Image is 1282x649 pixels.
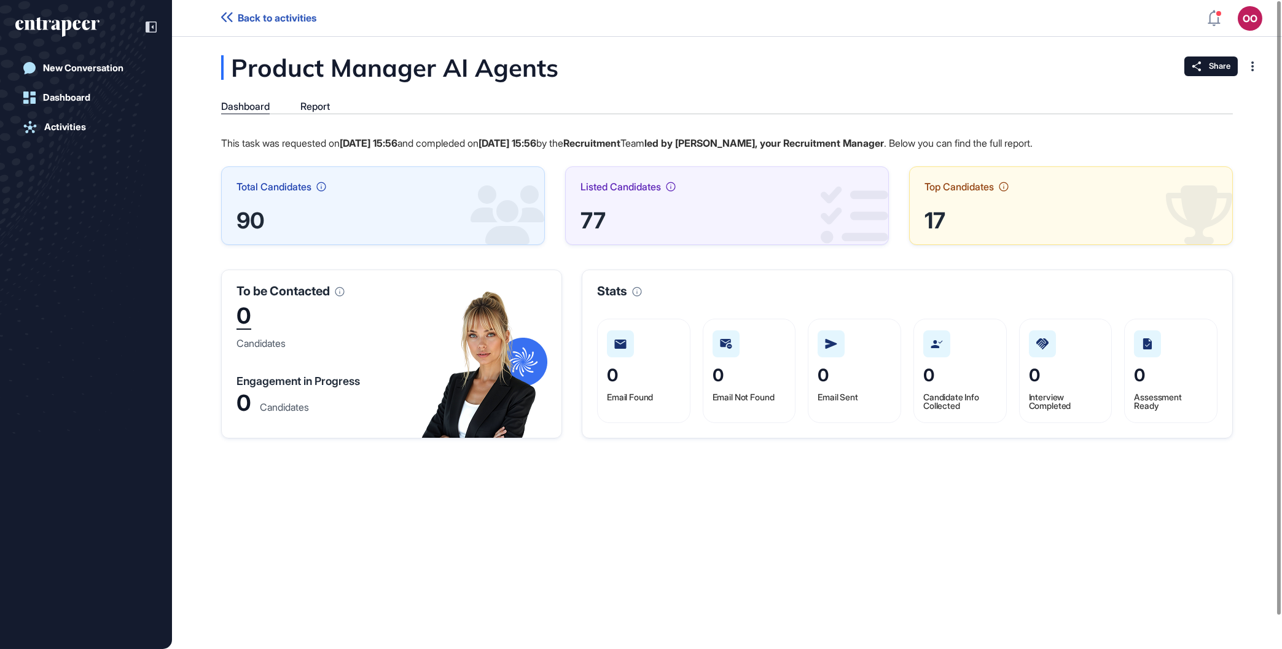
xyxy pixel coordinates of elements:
[1029,392,1071,411] span: Interview Completed
[607,365,618,386] span: 0
[479,137,536,149] strong: [DATE] 15:56
[15,17,100,37] div: entrapeer-logo
[1036,338,1049,349] img: interview-completed.2e5fb22e.svg
[236,394,251,412] div: 0
[15,115,157,139] a: Activities
[923,365,934,386] span: 0
[15,85,157,110] a: Dashboard
[580,182,661,192] span: Listed Candidates
[340,137,397,149] strong: [DATE] 15:56
[923,392,979,411] span: Candidate Info Collected
[236,182,311,192] span: Total Candidates
[221,101,270,112] div: Dashboard
[924,182,994,192] span: Top Candidates
[1209,61,1230,71] span: Share
[300,101,330,112] div: Report
[614,340,627,349] img: mail-found.beeca5f9.svg
[236,285,330,297] span: To be Contacted
[221,55,681,80] div: Product Manager AI Agents
[713,392,775,402] span: Email Not Found
[1238,6,1262,31] button: OO
[236,211,530,230] div: 90
[44,122,86,133] div: Activities
[221,12,316,24] a: Back to activities
[644,137,884,149] strong: led by [PERSON_NAME], your Recruitment Manager
[43,63,123,74] div: New Conversation
[713,365,724,386] span: 0
[236,305,251,330] div: 0
[1143,338,1152,349] img: assessment-ready.310c9921.svg
[607,392,653,402] span: Email Found
[580,211,874,230] div: 77
[236,376,360,387] div: Engagement in Progress
[720,339,732,349] img: mail-not-found.6d6f3542.svg
[924,211,1218,230] div: 17
[236,338,286,348] div: Candidates
[221,135,1233,151] p: This task was requested on and compleded on by the Team . Below you can find the full report.
[563,137,620,149] strong: Recruitment
[818,365,829,386] span: 0
[1134,365,1145,386] span: 0
[931,340,943,348] img: candidate-info-collected.0d179624.svg
[818,392,858,402] span: Email Sent
[15,56,157,80] a: New Conversation
[825,339,837,349] img: mail-sent.2f0bcde8.svg
[43,92,90,103] div: Dashboard
[1134,392,1182,411] span: Assessment Ready
[1029,365,1040,386] span: 0
[238,12,316,24] span: Back to activities
[597,285,627,297] span: Stats
[260,402,309,412] div: Candidates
